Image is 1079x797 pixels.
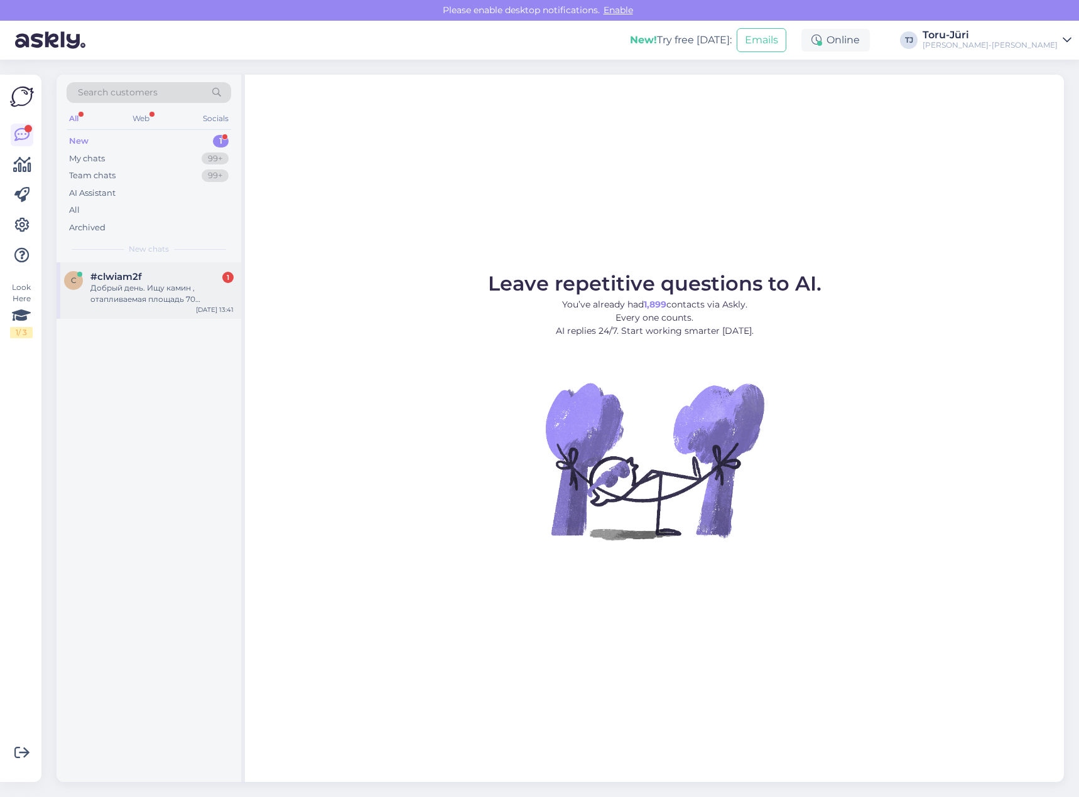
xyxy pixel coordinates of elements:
div: New [69,135,89,147]
div: Online [801,29,870,51]
span: Leave repetitive questions to AI. [488,271,821,296]
div: [DATE] 13:41 [196,305,234,314]
div: Toru-Jüri [923,30,1058,40]
div: Web [130,110,152,127]
span: Search customers [78,86,158,99]
div: All [69,204,80,217]
div: Try free [DATE]: [630,33,732,48]
b: New! [630,34,657,46]
div: 1 / 3 [10,327,33,338]
p: You’ve already had contacts via Askly. Every one counts. AI replies 24/7. Start working smarter [... [488,298,821,338]
div: Archived [69,222,106,234]
div: My chats [69,152,105,165]
b: 1,899 [644,299,666,310]
div: [PERSON_NAME]-[PERSON_NAME] [923,40,1058,50]
div: Team chats [69,169,116,182]
div: Добрый день. Ищу камин , отапливаемая площадь 70 квадратов, потолки 2800. Желательно с плитой, чт... [90,282,234,305]
a: Toru-Jüri[PERSON_NAME]-[PERSON_NAME] [923,30,1071,50]
div: TJ [900,31,918,49]
div: AI Assistant [69,187,116,200]
span: #clwiam2f [90,271,142,282]
span: Enable [600,4,637,16]
div: 99+ [202,152,229,165]
div: 99+ [202,169,229,182]
img: Askly Logo [10,85,34,109]
span: c [71,275,77,285]
div: Socials [200,110,231,127]
img: No Chat active [541,348,767,574]
div: 1 [213,135,229,147]
span: New chats [129,243,169,255]
div: Look Here [10,282,33,338]
div: 1 [222,272,234,283]
div: All [67,110,81,127]
button: Emails [737,28,786,52]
